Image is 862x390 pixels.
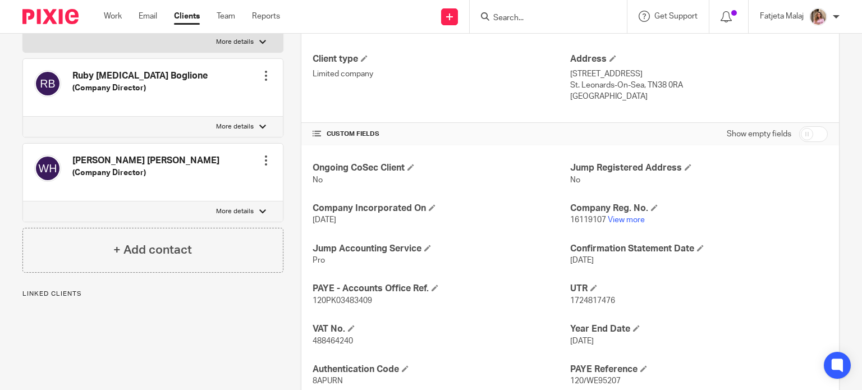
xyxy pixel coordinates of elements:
span: 8APURN [313,377,343,385]
h4: Company Incorporated On [313,203,570,214]
p: St. Leonards-On-Sea, TN38 0RA [570,80,828,91]
a: View more [608,216,645,224]
a: Work [104,11,122,22]
p: More details [216,207,254,216]
span: Pro [313,256,325,264]
img: Pixie [22,9,79,24]
span: 1724817476 [570,297,615,305]
h4: Company Reg. No. [570,203,828,214]
span: No [570,176,580,184]
h4: VAT No. [313,323,570,335]
h5: (Company Director) [72,167,219,178]
p: Fatjeta Malaj [760,11,804,22]
a: Reports [252,11,280,22]
h4: + Add contact [113,241,192,259]
p: Limited company [313,68,570,80]
span: No [313,176,323,184]
h4: CUSTOM FIELDS [313,130,570,139]
h5: (Company Director) [72,82,208,94]
h4: UTR [570,283,828,295]
p: Linked clients [22,290,283,299]
h4: PAYE - Accounts Office Ref. [313,283,570,295]
input: Search [492,13,593,24]
span: 16119107 [570,216,606,224]
h4: [PERSON_NAME] [PERSON_NAME] [72,155,219,167]
p: [GEOGRAPHIC_DATA] [570,91,828,102]
h4: Ruby [MEDICAL_DATA] Boglione [72,70,208,82]
p: More details [216,122,254,131]
h4: Authentication Code [313,364,570,375]
span: [DATE] [313,216,336,224]
h4: Address [570,53,828,65]
img: MicrosoftTeams-image%20(5).png [809,8,827,26]
img: svg%3E [34,70,61,97]
p: [STREET_ADDRESS] [570,68,828,80]
h4: Confirmation Statement Date [570,243,828,255]
label: Show empty fields [727,129,791,140]
span: [DATE] [570,337,594,345]
span: Get Support [654,12,698,20]
img: svg%3E [34,155,61,182]
h4: PAYE Reference [570,364,828,375]
span: [DATE] [570,256,594,264]
h4: Year End Date [570,323,828,335]
span: 120PK03483409 [313,297,372,305]
h4: Jump Registered Address [570,162,828,174]
p: More details [216,38,254,47]
a: Email [139,11,157,22]
span: 488464240 [313,337,353,345]
h4: Ongoing CoSec Client [313,162,570,174]
h4: Jump Accounting Service [313,243,570,255]
h4: Client type [313,53,570,65]
a: Team [217,11,235,22]
span: 120/WE95207 [570,377,621,385]
a: Clients [174,11,200,22]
